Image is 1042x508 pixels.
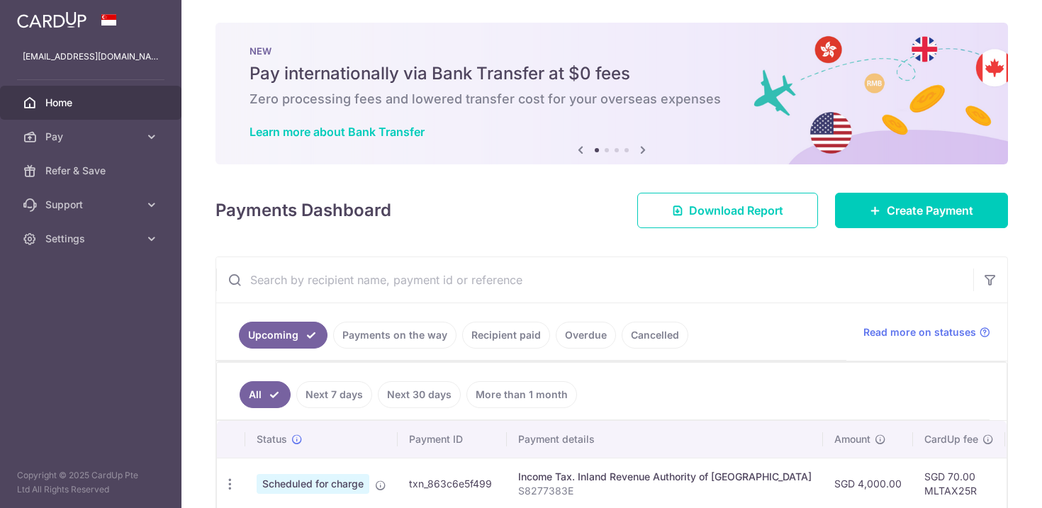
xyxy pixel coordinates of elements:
[45,96,139,110] span: Home
[466,381,577,408] a: More than 1 month
[863,325,976,339] span: Read more on statuses
[333,322,456,349] a: Payments on the way
[924,432,978,446] span: CardUp fee
[257,432,287,446] span: Status
[834,432,870,446] span: Amount
[518,470,812,484] div: Income Tax. Inland Revenue Authority of [GEOGRAPHIC_DATA]
[863,325,990,339] a: Read more on statuses
[257,474,369,494] span: Scheduled for charge
[45,198,139,212] span: Support
[398,421,507,458] th: Payment ID
[556,322,616,349] a: Overdue
[45,164,139,178] span: Refer & Save
[250,91,974,108] h6: Zero processing fees and lowered transfer cost for your overseas expenses
[887,202,973,219] span: Create Payment
[250,125,425,139] a: Learn more about Bank Transfer
[215,198,391,223] h4: Payments Dashboard
[689,202,783,219] span: Download Report
[835,193,1008,228] a: Create Payment
[378,381,461,408] a: Next 30 days
[296,381,372,408] a: Next 7 days
[250,45,974,57] p: NEW
[17,11,86,28] img: CardUp
[23,50,159,64] p: [EMAIL_ADDRESS][DOMAIN_NAME]
[462,322,550,349] a: Recipient paid
[239,322,327,349] a: Upcoming
[216,257,973,303] input: Search by recipient name, payment id or reference
[240,381,291,408] a: All
[622,322,688,349] a: Cancelled
[45,130,139,144] span: Pay
[637,193,818,228] a: Download Report
[250,62,974,85] h5: Pay internationally via Bank Transfer at $0 fees
[518,484,812,498] p: S8277383E
[951,465,1028,501] iframe: Opens a widget where you can find more information
[507,421,823,458] th: Payment details
[215,23,1008,164] img: Bank transfer banner
[45,232,139,246] span: Settings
